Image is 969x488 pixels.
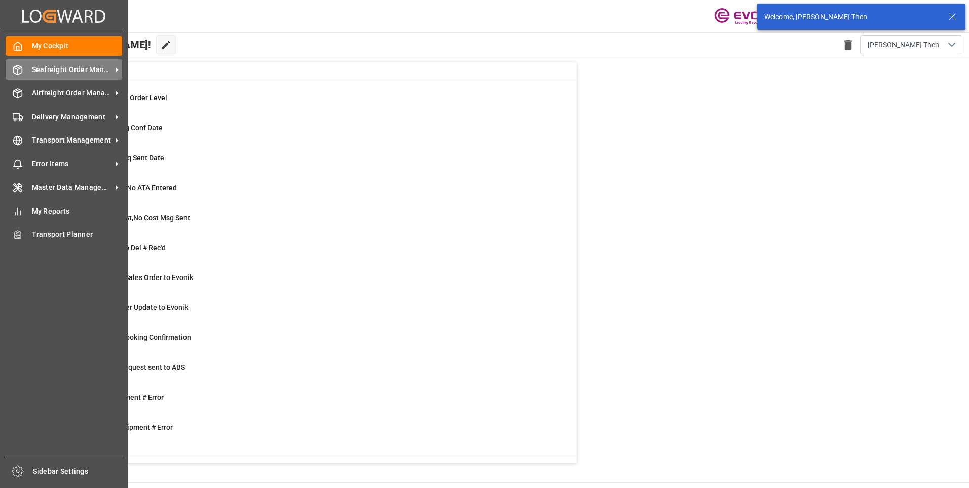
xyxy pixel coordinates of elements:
a: 0Main-Leg Shipment # ErrorShipment [52,392,564,413]
span: Error on Initial Sales Order to Evonik [78,273,193,282]
a: 2ETA > 10 Days , No ATA EnteredShipment [52,183,564,204]
span: [PERSON_NAME] Then [868,40,939,50]
a: 4ETD < 3 Days,No Del # Rec'dShipment [52,242,564,264]
a: 25ABS: Missing Booking ConfirmationShipment [52,332,564,354]
a: My Cockpit [6,36,122,56]
span: Pending Bkg Request sent to ABS [78,363,185,371]
a: 19ETD>3 Days Past,No Cost Msg SentShipment [52,213,564,234]
span: Transport Planner [32,229,123,240]
span: Error Sales Order Update to Evonik [78,303,188,311]
div: Welcome, [PERSON_NAME] Then [764,12,939,22]
span: Error Items [32,159,112,169]
span: Seafreight Order Management [32,64,112,75]
a: 0Error Sales Order Update to EvonikShipment [52,302,564,324]
span: My Cockpit [32,41,123,51]
a: 1Pending Bkg Request sent to ABSShipment [52,362,564,384]
img: Evonik-brand-mark-Deep-Purple-RGB.jpeg_1700498283.jpeg [714,8,780,25]
span: Hello [PERSON_NAME]! [42,35,151,54]
span: Sidebar Settings [33,466,124,477]
span: ETD>3 Days Past,No Cost Msg Sent [78,214,190,222]
a: 0ABS: No Bkg Req Sent DateShipment [52,153,564,174]
span: Transport Management [32,135,112,146]
span: ABS: Missing Booking Confirmation [78,333,191,341]
span: Master Data Management [32,182,112,193]
button: open menu [860,35,961,54]
a: 0TU : Pre-Leg Shipment # ErrorTransport Unit [52,422,564,443]
a: 25ABS: No Init Bkg Conf DateShipment [52,123,564,144]
a: Transport Planner [6,225,122,245]
span: Delivery Management [32,112,112,122]
span: Airfreight Order Management [32,88,112,98]
span: My Reports [32,206,123,217]
a: 0MOT Missing at Order LevelSales Order-IVPO [52,93,564,114]
a: My Reports [6,201,122,221]
a: 0Error on Initial Sales Order to EvonikShipment [52,272,564,294]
